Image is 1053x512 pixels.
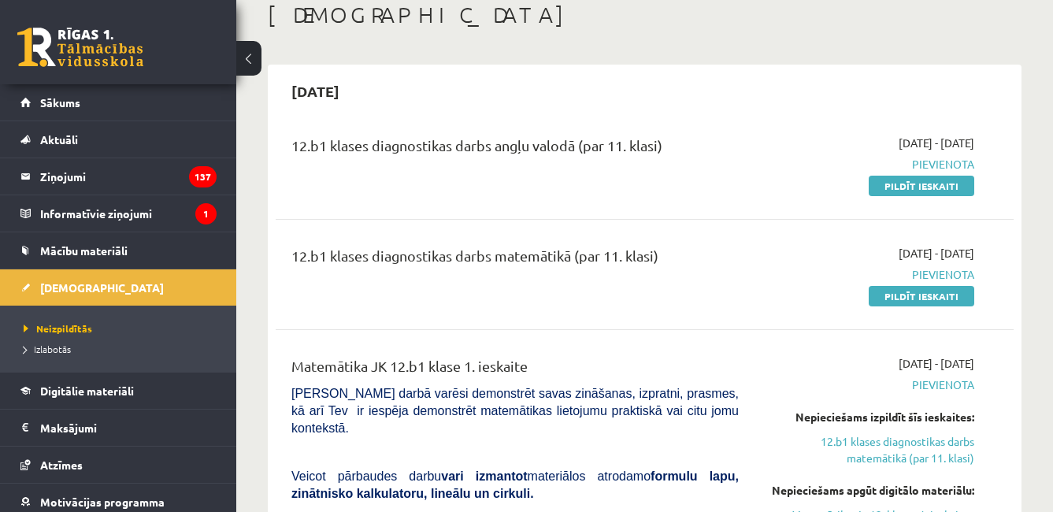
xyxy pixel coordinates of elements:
[20,84,217,121] a: Sākums
[899,355,974,372] span: [DATE] - [DATE]
[762,409,974,425] div: Nepieciešams izpildīt šīs ieskaites:
[20,158,217,195] a: Ziņojumi137
[899,135,974,151] span: [DATE] - [DATE]
[40,495,165,509] span: Motivācijas programma
[276,72,355,109] h2: [DATE]
[762,433,974,466] a: 12.b1 klases diagnostikas darbs matemātikā (par 11. klasi)
[40,132,78,147] span: Aktuāli
[40,458,83,472] span: Atzīmes
[291,245,739,274] div: 12.b1 klases diagnostikas darbs matemātikā (par 11. klasi)
[40,280,164,295] span: [DEMOGRAPHIC_DATA]
[24,322,92,335] span: Neizpildītās
[24,342,221,356] a: Izlabotās
[20,410,217,446] a: Maksājumi
[40,195,217,232] legend: Informatīvie ziņojumi
[291,469,739,500] b: formulu lapu, zinātnisko kalkulatoru, lineālu un cirkuli.
[24,321,221,336] a: Neizpildītās
[291,355,739,384] div: Matemātika JK 12.b1 klase 1. ieskaite
[762,156,974,173] span: Pievienota
[20,121,217,158] a: Aktuāli
[291,469,739,500] span: Veicot pārbaudes darbu materiālos atrodamo
[762,377,974,393] span: Pievienota
[268,2,1021,28] h1: [DEMOGRAPHIC_DATA]
[762,266,974,283] span: Pievienota
[291,387,739,435] span: [PERSON_NAME] darbā varēsi demonstrēt savas zināšanas, izpratni, prasmes, kā arī Tev ir iespēja d...
[869,286,974,306] a: Pildīt ieskaiti
[24,343,71,355] span: Izlabotās
[20,195,217,232] a: Informatīvie ziņojumi1
[40,158,217,195] legend: Ziņojumi
[762,482,974,499] div: Nepieciešams apgūt digitālo materiālu:
[869,176,974,196] a: Pildīt ieskaiti
[195,203,217,224] i: 1
[20,232,217,269] a: Mācību materiāli
[441,469,527,483] b: vari izmantot
[20,447,217,483] a: Atzīmes
[899,245,974,262] span: [DATE] - [DATE]
[189,166,217,187] i: 137
[17,28,143,67] a: Rīgas 1. Tālmācības vidusskola
[291,135,739,164] div: 12.b1 klases diagnostikas darbs angļu valodā (par 11. klasi)
[20,269,217,306] a: [DEMOGRAPHIC_DATA]
[40,243,128,258] span: Mācību materiāli
[40,95,80,109] span: Sākums
[20,373,217,409] a: Digitālie materiāli
[40,384,134,398] span: Digitālie materiāli
[40,410,217,446] legend: Maksājumi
